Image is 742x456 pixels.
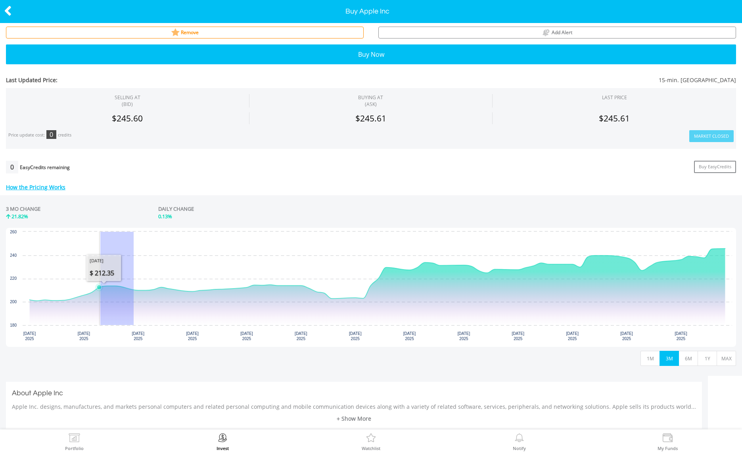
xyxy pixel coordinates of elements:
img: price alerts bell [542,28,550,37]
span: 15-min. [GEOGRAPHIC_DATA] [310,76,736,84]
img: View Funds [661,433,674,444]
text: [DATE] 2025 [240,331,253,341]
text: [DATE] 2025 [458,331,470,341]
span: $245.61 [599,113,630,124]
a: Portfolio [65,433,84,450]
a: + Show More [12,415,696,423]
label: Notify [513,446,526,450]
label: My Funds [658,446,678,450]
div: credits [58,132,71,138]
text: [DATE] 2025 [78,331,90,341]
img: Watchlist [365,433,377,444]
a: How the Pricing Works [6,183,65,191]
button: 1Y [698,351,717,366]
div: Chart. Highcharts interactive chart. [6,228,736,347]
span: 21.82% [12,213,28,220]
text: [DATE] 2025 [403,331,416,341]
img: View Notifications [513,433,525,444]
text: [DATE] 2025 [186,331,199,341]
text: [DATE] 2025 [620,331,633,341]
button: MAX [717,351,736,366]
text: 180 [10,323,17,327]
text: [DATE] 2025 [349,331,362,341]
button: watchlist Remove [6,27,364,38]
img: watchlist [171,28,180,37]
span: (BID) [115,101,140,108]
div: 3 MO CHANGE [6,205,40,213]
a: My Funds [658,433,678,450]
img: Invest Now [217,433,229,444]
button: price alerts bell Add Alert [378,27,736,38]
p: Apple Inc. designs, manufactures, and markets personal computers and related personal computing a... [12,403,696,411]
span: $245.61 [355,113,386,124]
div: 0 [6,161,18,173]
path: Wednesday, 2 Jul 2025, 212.355. [97,285,102,290]
button: 6M [679,351,698,366]
text: [DATE] 2025 [512,331,525,341]
text: [DATE] 2025 [132,331,145,341]
text: 220 [10,276,17,281]
span: Last Updated Price: [6,76,310,84]
button: Buy Now [6,44,736,64]
label: Portfolio [65,446,84,450]
img: View Portfolio [68,433,81,444]
span: Add Alert [552,29,572,36]
div: Price update cost: [8,132,45,138]
span: Remove [181,29,199,36]
div: SELLING AT [115,94,140,108]
text: [DATE] 2025 [295,331,307,341]
a: Invest [217,433,229,450]
a: Buy EasyCredits [694,161,736,173]
button: 1M [640,351,660,366]
label: Watchlist [362,446,380,450]
button: 3M [660,351,679,366]
text: 200 [10,300,17,304]
div: EasyCredits remaining [20,165,70,171]
text: [DATE] 2025 [23,331,36,341]
text: [DATE] 2025 [675,331,687,341]
div: 0 [46,130,56,139]
text: 240 [10,253,17,258]
h3: About Apple Inc [12,388,696,399]
label: Invest [217,446,229,450]
svg: Interactive chart [6,228,736,347]
text: [DATE] 2025 [566,331,579,341]
span: BUYING AT [358,94,383,108]
div: LAST PRICE [602,94,627,101]
a: Watchlist [362,433,380,450]
span: 0.13% [158,213,172,220]
text: 260 [10,230,17,234]
a: Notify [513,433,526,450]
span: $245.60 [112,113,143,124]
div: DAILY CHANGE [158,205,341,213]
span: (ASK) [358,101,383,108]
button: Market Closed [689,130,734,142]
